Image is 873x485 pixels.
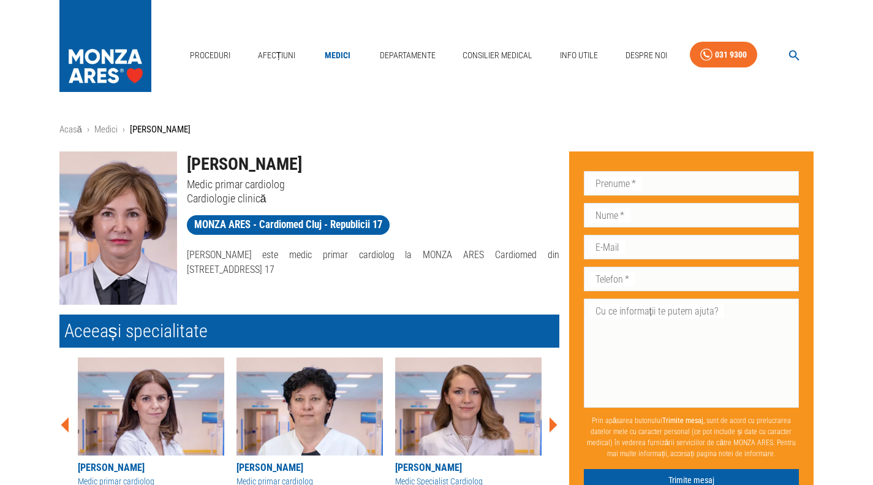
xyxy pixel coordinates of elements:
[236,460,383,475] div: [PERSON_NAME]
[690,42,757,68] a: 031 9300
[59,124,82,135] a: Acasă
[187,191,559,205] p: Cardiologie clinică
[395,460,542,475] div: [PERSON_NAME]
[187,151,559,177] h1: [PERSON_NAME]
[130,123,191,137] p: [PERSON_NAME]
[318,43,357,68] a: Medici
[94,124,118,135] a: Medici
[78,460,224,475] div: [PERSON_NAME]
[187,217,390,232] span: MONZA ARES - Cardiomed Cluj - Republicii 17
[715,47,747,63] div: 031 9300
[662,416,703,425] b: Trimite mesaj
[59,151,177,305] img: Dr. Carmen Mureșan
[187,215,390,235] a: MONZA ARES - Cardiomed Cluj - Republicii 17
[187,248,559,277] p: [PERSON_NAME] este medic primar cardiolog la MONZA ARES Cardiomed din [STREET_ADDRESS] 17
[185,43,235,68] a: Proceduri
[621,43,672,68] a: Despre Noi
[584,410,799,464] p: Prin apăsarea butonului , sunt de acord cu prelucrarea datelor mele cu caracter personal (ce pot ...
[187,177,559,191] p: Medic primar cardiolog
[87,123,89,137] li: ›
[375,43,440,68] a: Departamente
[458,43,537,68] a: Consilier Medical
[59,123,814,137] nav: breadcrumb
[253,43,301,68] a: Afecțiuni
[555,43,603,68] a: Info Utile
[59,315,559,348] h2: Aceeași specialitate
[123,123,125,137] li: ›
